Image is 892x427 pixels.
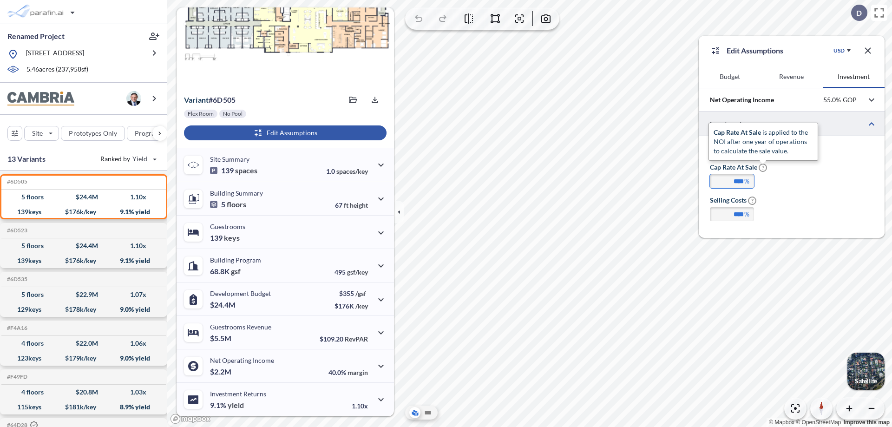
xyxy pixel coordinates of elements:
p: 495 [334,268,368,276]
p: 9.1% [210,401,244,410]
p: Net Operating Income [210,356,274,364]
button: Investment [823,66,885,88]
p: 1.0 [326,167,368,175]
p: No Pool [223,110,243,118]
p: 13 Variants [7,153,46,164]
a: OpenStreetMap [796,419,841,426]
span: ? [759,164,767,172]
span: Yield [132,154,148,164]
span: ? [748,197,756,205]
p: 139 [210,166,257,175]
label: Cap Rate at Sale [710,163,767,172]
span: /gsf [355,289,366,297]
p: $24.4M [210,300,237,309]
a: Mapbox homepage [170,414,211,424]
span: floors [227,200,246,209]
p: 1.10x [352,402,368,410]
p: Site [32,129,43,138]
p: 5 [210,200,246,209]
button: Switcher ImageSatellite [847,353,885,390]
p: $355 [334,289,368,297]
div: USD [833,47,845,54]
p: Guestrooms Revenue [210,323,271,331]
p: Development Budget [210,289,271,297]
p: $176K [334,302,368,310]
p: Net Operating Income [710,95,774,105]
label: Selling Costs [710,196,756,205]
button: Program [127,126,177,141]
span: ft [344,201,348,209]
button: Budget [699,66,761,88]
p: Edit Assumptions [727,45,783,56]
h5: Click to copy the code [5,325,27,331]
span: gsf [231,267,241,276]
button: Aerial View [409,407,420,418]
p: Site Summary [210,155,249,163]
p: Renamed Project [7,31,65,41]
h5: Click to copy the code [5,374,27,380]
h5: Click to copy the code [5,276,27,282]
p: Prototypes Only [69,129,117,138]
a: Mapbox [769,419,794,426]
button: Edit Assumptions [184,125,387,140]
p: $109.20 [320,335,368,343]
p: D [856,9,862,17]
label: % [744,210,749,219]
p: Building Summary [210,189,263,197]
a: Improve this map [844,419,890,426]
p: 139 [210,233,240,243]
p: Flex Room [188,110,214,118]
img: user logo [126,91,141,106]
button: Prototypes Only [61,126,125,141]
p: 40.0% [328,368,368,376]
p: 67 [335,201,368,209]
button: Site [24,126,59,141]
label: % [744,177,749,186]
p: Program [135,129,161,138]
p: [STREET_ADDRESS] [26,48,84,60]
button: Site Plan [422,407,433,418]
p: 68.8K [210,267,241,276]
span: gsf/key [347,268,368,276]
span: spaces/key [336,167,368,175]
button: Revenue [761,66,822,88]
span: height [350,201,368,209]
p: Satellite [855,377,877,385]
p: Building Program [210,256,261,264]
h5: Click to copy the code [5,178,27,185]
p: Investment Returns [210,390,266,398]
span: yield [228,401,244,410]
h3: Investment [710,144,873,153]
span: keys [224,233,240,243]
p: 55.0% GOP [823,96,857,104]
p: $5.5M [210,334,233,343]
span: margin [348,368,368,376]
button: Ranked by Yield [93,151,163,166]
p: 5.46 acres ( 237,958 sf) [26,65,88,75]
p: # 6d505 [184,95,236,105]
span: spaces [235,166,257,175]
img: Switcher Image [847,353,885,390]
span: Variant [184,95,209,104]
span: /key [355,302,368,310]
p: Guestrooms [210,223,245,230]
img: BrandImage [7,92,74,106]
h5: Click to copy the code [5,227,27,234]
p: $2.2M [210,367,233,376]
span: RevPAR [345,335,368,343]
